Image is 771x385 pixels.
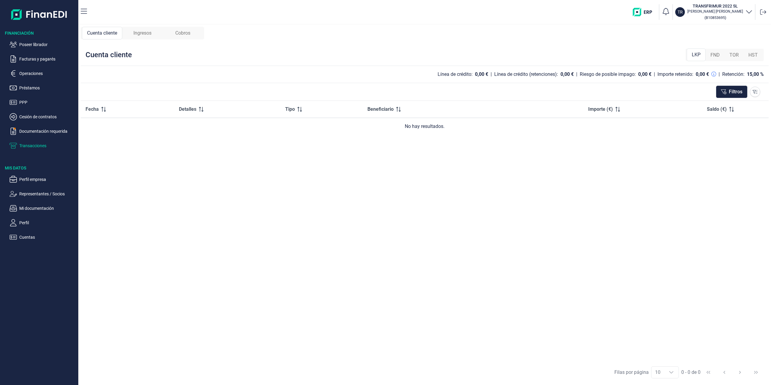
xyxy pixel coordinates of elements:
div: HST [744,49,763,61]
div: 0,00 € [638,71,651,77]
img: Logo de aplicación [11,5,67,24]
div: FND [706,49,725,61]
div: 0,00 € [560,71,574,77]
span: Beneficiario [367,106,394,113]
button: First Page [701,365,716,380]
span: FND [710,51,720,59]
div: Cuenta cliente [86,50,132,60]
span: Importe (€) [588,106,613,113]
button: Préstamos [10,84,76,92]
div: LKP [687,48,706,61]
button: Facturas y pagarés [10,55,76,63]
div: Cuenta cliente [82,27,122,39]
p: PPP [19,99,76,106]
small: Copiar cif [704,15,726,20]
div: | [654,71,655,78]
p: [PERSON_NAME] [PERSON_NAME] [687,9,743,14]
p: Perfil [19,219,76,226]
p: Representantes / Socios [19,190,76,197]
span: Detalles [179,106,196,113]
h3: TRANSFRIMUR 2022 SL [687,3,743,9]
div: Riesgo de posible impago: [580,71,636,77]
span: Cobros [175,29,190,37]
p: TR [678,9,683,15]
div: Filas por página [614,369,649,376]
span: Tipo [285,106,295,113]
button: Next Page [733,365,747,380]
p: Operaciones [19,70,76,77]
p: Poseer librador [19,41,76,48]
button: Operaciones [10,70,76,77]
button: Cuentas [10,234,76,241]
button: Documentación requerida [10,128,76,135]
p: Facturas y pagarés [19,55,76,63]
span: Saldo (€) [707,106,727,113]
span: Cuenta cliente [87,29,117,37]
button: Perfil [10,219,76,226]
div: | [719,71,720,78]
span: Fecha [86,106,99,113]
div: Cobros [163,27,203,39]
span: TOR [729,51,739,59]
span: 0 - 0 de 0 [681,370,701,375]
div: 0,00 € [696,71,709,77]
span: LKP [692,51,701,58]
button: Cesión de contratos [10,113,76,120]
div: | [576,71,577,78]
div: Línea de crédito: [438,71,473,77]
p: Préstamos [19,84,76,92]
div: Importe retenido: [657,71,693,77]
span: HST [748,51,758,59]
div: Ingresos [122,27,163,39]
button: Perfil empresa [10,176,76,183]
p: Cuentas [19,234,76,241]
div: 15,00 % [747,71,764,77]
button: Representantes / Socios [10,190,76,197]
p: Cesión de contratos [19,113,76,120]
img: erp [633,8,657,16]
p: Perfil empresa [19,176,76,183]
p: Transacciones [19,142,76,149]
button: TRTRANSFRIMUR 2022 SL[PERSON_NAME] [PERSON_NAME](B10853695) [675,3,753,21]
div: Línea de crédito (retenciones): [494,71,558,77]
div: | [491,71,492,78]
p: Documentación requerida [19,128,76,135]
p: Mi documentación [19,205,76,212]
button: PPP [10,99,76,106]
button: Mi documentación [10,205,76,212]
div: Choose [664,367,679,378]
button: Last Page [749,365,763,380]
button: Previous Page [717,365,732,380]
div: Retención: [722,71,744,77]
div: TOR [725,49,744,61]
span: Ingresos [133,29,151,37]
button: Poseer librador [10,41,76,48]
div: No hay resultados. [86,123,764,130]
button: Filtros [716,85,748,98]
div: 0,00 € [475,71,488,77]
button: Transacciones [10,142,76,149]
